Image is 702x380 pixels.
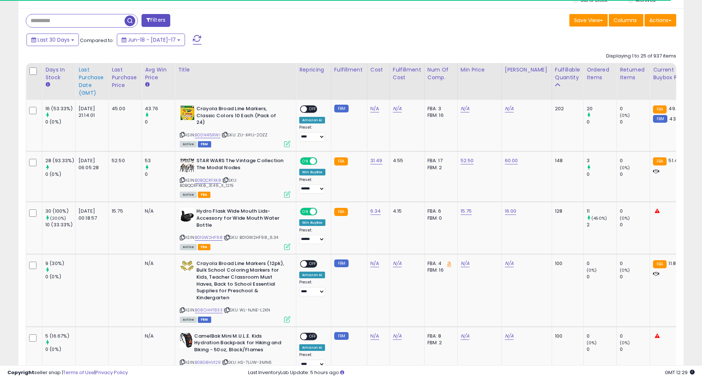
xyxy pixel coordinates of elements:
[145,66,172,81] div: Avg Win Price
[653,260,667,268] small: FBA
[145,333,169,339] div: N/A
[45,105,75,112] div: 16 (53.33%)
[7,369,34,376] strong: Copyright
[180,157,195,172] img: 51LJBYcPu-L._SL40_.jpg
[196,260,286,303] b: Crayola Broad Line Markers (12pk), Bulk School Coloring Markers for Kids, Teacher Classroom Must ...
[427,215,452,222] div: FBM: 0
[145,208,169,215] div: N/A
[555,208,578,215] div: 128
[587,260,617,267] div: 0
[299,177,325,194] div: Preset:
[505,105,514,112] a: N/A
[117,34,185,46] button: Jun-18 - [DATE]-17
[180,260,290,322] div: ASIN:
[587,157,617,164] div: 3
[195,177,221,184] a: B0BQCRFXK8
[620,346,650,353] div: 0
[653,105,667,114] small: FBA
[112,105,136,112] div: 45.00
[198,192,210,198] span: FBA
[393,66,421,81] div: Fulfillment Cost
[112,66,139,89] div: Last Purchase Price
[145,81,149,88] small: Avg Win Price.
[180,177,237,188] span: | SKU: B0BQCRFXK8_31.49_X_1215
[461,260,469,267] a: N/A
[248,369,695,376] div: Last InventoryLab Update: 5 hours ago.
[393,260,402,267] a: N/A
[299,228,325,244] div: Preset:
[45,273,75,280] div: 0 (0%)
[45,222,75,228] div: 10 (33.33%)
[587,267,597,273] small: (0%)
[180,244,197,250] span: All listings currently available for purchase on Amazon
[427,157,452,164] div: FBA: 17
[620,66,647,81] div: Returned Items
[505,66,549,74] div: [PERSON_NAME]
[587,222,617,228] div: 2
[370,105,379,112] a: N/A
[370,157,383,164] a: 31.49
[569,14,608,27] button: Save View
[301,158,310,164] span: ON
[196,208,286,230] b: Hydro Flask Wide Mouth Lids- Accessory for Wide Mouth Water Bottle
[195,307,223,313] a: B08CHHT833
[370,66,387,74] div: Cost
[128,36,176,43] span: Jun-18 - [DATE]-17
[145,119,175,125] div: 0
[180,105,290,146] div: ASIN:
[461,208,472,215] a: 15.75
[334,208,348,216] small: FBA
[224,307,270,313] span: | SKU: WL-NJNE-L2KN
[299,219,325,226] div: Win BuyBox
[78,105,103,119] div: [DATE] 21:14:01
[620,112,630,118] small: (0%)
[427,112,452,119] div: FBM: 16
[194,333,284,355] b: CamelBak Mini M.U.L.E. Kids Hydration Backpack for Hiking and Biking - 50oz, Black/Flames
[198,244,210,250] span: FBA
[198,317,211,323] span: FBM
[307,333,319,339] span: OFF
[38,36,70,43] span: Last 30 Days
[180,260,195,272] img: 51pXphQQYzL._SL40_.jpg
[606,53,676,60] div: Displaying 1 to 25 of 937 items
[505,332,514,340] a: N/A
[587,333,617,339] div: 0
[78,157,103,171] div: [DATE] 06:05:28
[180,157,290,197] div: ASIN:
[301,209,310,215] span: ON
[45,171,75,178] div: 0 (0%)
[145,105,175,112] div: 43.76
[45,333,75,339] div: 5 (16.67%)
[587,208,617,215] div: 11
[555,260,578,267] div: 100
[45,157,75,164] div: 28 (93.33%)
[145,157,175,164] div: 53
[668,157,681,164] span: 51.46
[45,260,75,267] div: 9 (30%)
[178,66,293,74] div: Title
[299,117,325,123] div: Amazon AI
[653,157,667,165] small: FBA
[112,157,136,164] div: 52.50
[112,208,136,215] div: 15.75
[45,81,50,88] small: Days In Stock.
[393,208,419,215] div: 4.15
[299,272,325,278] div: Amazon AI
[427,260,452,267] div: FBA: 4
[620,273,650,280] div: 0
[180,141,197,147] span: All listings currently available for purchase on Amazon
[614,17,637,24] span: Columns
[427,267,452,273] div: FBM: 16
[609,14,643,27] button: Columns
[505,260,514,267] a: N/A
[180,208,290,249] div: ASIN:
[334,105,349,112] small: FBM
[393,332,402,340] a: N/A
[95,369,128,376] a: Privacy Policy
[393,105,402,112] a: N/A
[555,105,578,112] div: 202
[45,66,72,81] div: Days In Stock
[620,260,650,267] div: 0
[299,169,325,175] div: Win BuyBox
[145,171,175,178] div: 0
